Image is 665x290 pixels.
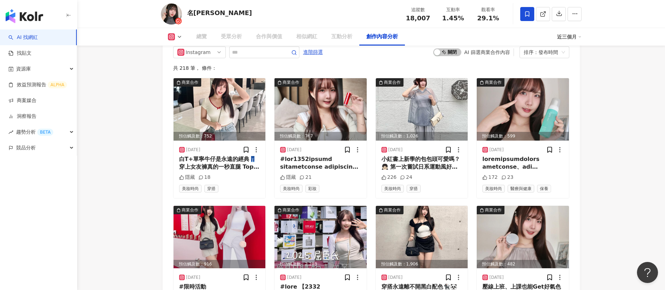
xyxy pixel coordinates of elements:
[174,206,266,268] img: post-image
[274,78,367,141] img: post-image
[274,132,367,141] div: 預估觸及數：767
[182,207,198,214] div: 商業合作
[477,78,569,141] img: post-image
[174,260,266,269] div: 預估觸及數：916
[331,33,352,41] div: 互動分析
[477,132,569,141] div: 預估觸及數：599
[8,113,36,120] a: 洞察報告
[407,185,421,193] span: 穿搭
[274,206,367,268] img: post-image
[179,185,202,193] span: 美妝時尚
[440,6,467,13] div: 互動率
[482,174,498,181] div: 172
[161,4,182,25] img: KOL Avatar
[376,132,468,141] div: 預估觸及數：1,026
[182,79,198,86] div: 商業合作
[274,206,367,268] div: post-image商業合作預估觸及數：2,283
[388,147,403,153] div: [DATE]
[376,78,468,141] div: post-image商業合作預估觸及數：1,026
[204,185,218,193] span: 穿搭
[477,206,569,268] div: post-image商業合作預估觸及數：482
[477,78,569,141] div: post-image商業合作預估觸及數：599
[196,33,207,41] div: 總覽
[8,130,13,135] span: rise
[485,207,502,214] div: 商業合作
[442,15,464,22] span: 1.45%
[376,78,468,141] img: post-image
[537,185,551,193] span: 保養
[174,206,266,268] div: post-image商業合作預估觸及數：916
[179,174,195,181] div: 隱藏
[6,9,43,23] img: logo
[305,185,319,193] span: 彩妝
[489,275,504,281] div: [DATE]
[501,174,514,181] div: 23
[296,33,317,41] div: 相似網紅
[16,61,31,77] span: 資源庫
[287,275,301,281] div: [DATE]
[303,46,323,58] button: 進階篩選
[179,155,260,171] div: 白T+單寧牛仔是永遠的經典👖 穿上女友褲真的一秒直腿 Top / @miyukiselect Pants / @weartoeat.official Shoes / @gracegifttw B...
[8,50,32,57] a: 找貼文
[482,185,505,193] span: 美妝時尚
[406,14,430,22] span: 18,007
[256,33,282,41] div: 合作與價值
[186,147,201,153] div: [DATE]
[280,174,296,181] div: 隱藏
[524,47,559,58] div: 排序：發布時間
[381,185,404,193] span: 美妝時尚
[303,47,323,58] span: 進階篩選
[381,174,397,181] div: 226
[366,33,398,41] div: 創作內容分析
[8,34,38,41] a: searchAI 找網紅
[186,47,209,58] div: Instagram
[37,129,53,136] div: BETA
[381,155,462,171] div: 小紅書上新學的包包頭可愛嗎？👧🏻 第一次嘗試日系運動風好新鮮 上身透透的球衣感我很喜歡～～🩶 搭西裝滑料工裝褲 休閒兼具質感 All / @spriing__official Shoes / @...
[280,185,303,193] span: 美妝時尚
[376,206,468,268] div: post-image商業合作預估觸及數：1,906
[187,8,252,17] div: 名[PERSON_NAME]
[477,206,569,268] img: post-image
[376,206,468,268] img: post-image
[174,78,266,141] img: post-image
[508,185,534,193] span: 醫療與健康
[221,33,242,41] div: 受眾分析
[8,81,67,88] a: 效益預測報告ALPHA
[405,6,432,13] div: 追蹤數
[477,260,569,269] div: 預估觸及數：482
[16,124,53,140] span: 趨勢分析
[299,174,312,181] div: 21
[283,207,299,214] div: 商業合作
[637,262,658,283] iframe: Help Scout Beacon - Open
[464,49,510,55] div: AI 篩選商業合作內容
[400,174,412,181] div: 24
[283,79,299,86] div: 商業合作
[186,275,201,281] div: [DATE]
[482,155,563,171] div: loremipsumdolors ametconse、adi elitseddoeius temporincidid！😣 ut「la」etdolorema aliqu @enimadmi_ven...
[8,97,36,104] a: 商案媒合
[477,15,499,22] span: 29.1%
[485,79,502,86] div: 商業合作
[174,78,266,141] div: post-image商業合作預估觸及數：752
[557,31,582,42] div: 近三個月
[174,132,266,141] div: 預估觸及數：752
[274,260,367,269] div: 預估觸及數：2,283
[287,147,301,153] div: [DATE]
[274,78,367,141] div: post-image商業合作預估觸及數：767
[198,174,211,181] div: 18
[384,207,401,214] div: 商業合作
[376,260,468,269] div: 預估觸及數：1,906
[388,275,403,281] div: [DATE]
[475,6,502,13] div: 觀看率
[489,147,504,153] div: [DATE]
[280,155,361,171] div: #lor1352ipsumd sitametconse adipiscinge @seddoeius #tem incidid✨ utlaboreet1dolorem al8159 eni23a...
[384,79,401,86] div: 商業合作
[173,65,569,71] div: 共 218 筆 ， 條件：
[16,140,36,156] span: 競品分析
